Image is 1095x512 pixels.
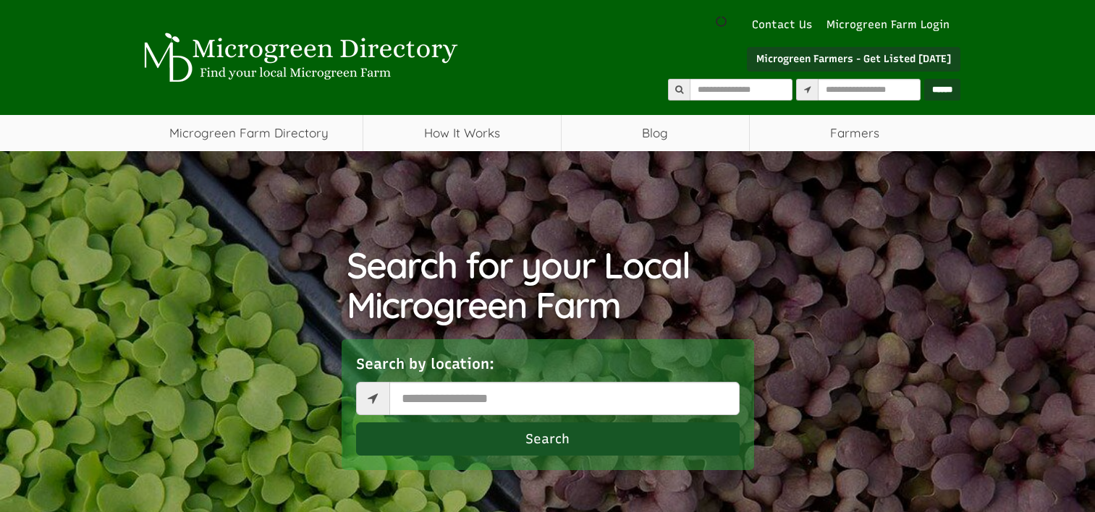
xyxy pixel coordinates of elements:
a: How It Works [363,115,561,151]
label: Search by location: [356,354,494,375]
a: Contact Us [745,17,819,33]
a: Blog [562,115,749,151]
button: Search [356,422,740,456]
a: Microgreen Farm Directory [135,115,363,151]
img: Microgreen Directory [135,33,461,83]
a: Microgreen Farmers - Get Listed [DATE] [747,47,960,72]
a: Microgreen Farm Login [826,17,957,33]
span: Farmers [750,115,960,151]
h1: Search for your Local Microgreen Farm [347,245,748,325]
